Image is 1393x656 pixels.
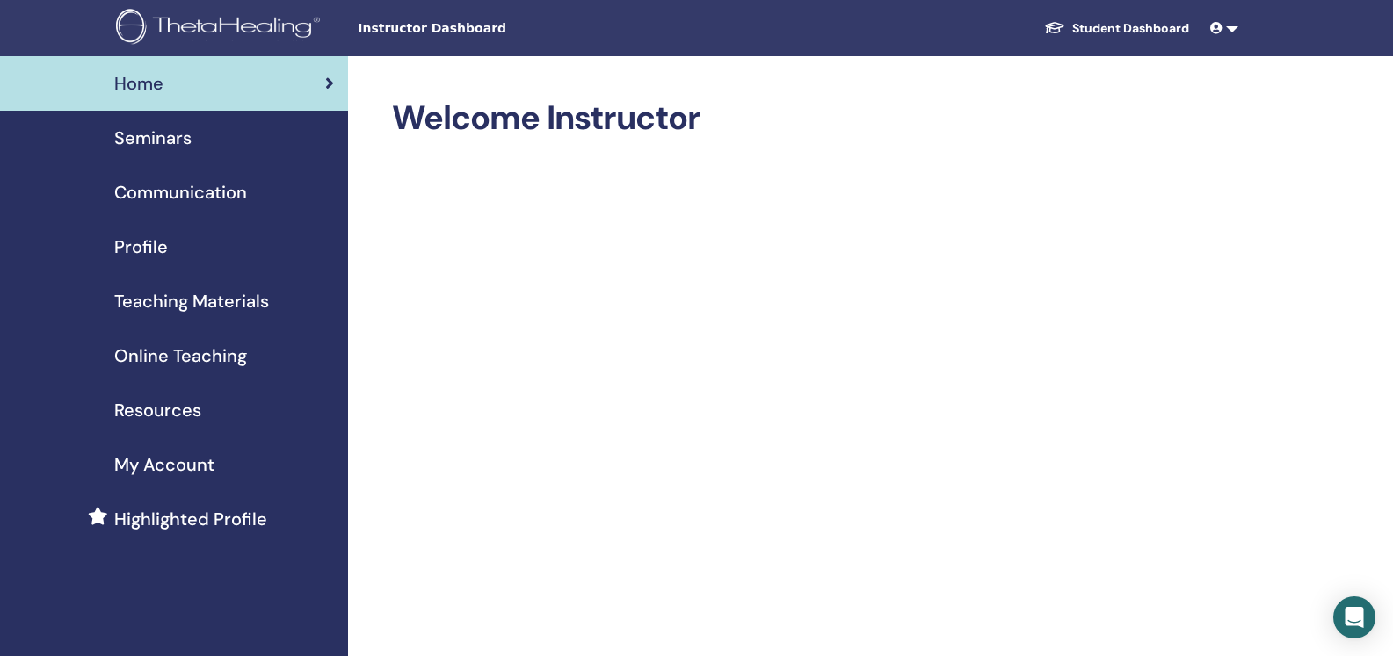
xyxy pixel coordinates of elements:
span: Seminars [114,125,192,151]
span: Instructor Dashboard [358,19,621,38]
div: Open Intercom Messenger [1333,596,1375,638]
span: Teaching Materials [114,288,269,314]
a: Student Dashboard [1030,12,1203,45]
span: Communication [114,179,247,205]
span: Resources [114,397,201,423]
span: Home [114,70,163,97]
img: logo.png [116,9,326,48]
span: My Account [114,451,214,478]
img: graduation-cap-white.svg [1044,20,1065,35]
span: Online Teaching [114,342,247,369]
h2: Welcome Instructor [392,98,1235,139]
span: Highlighted Profile [114,506,267,532]
span: Profile [114,234,168,260]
